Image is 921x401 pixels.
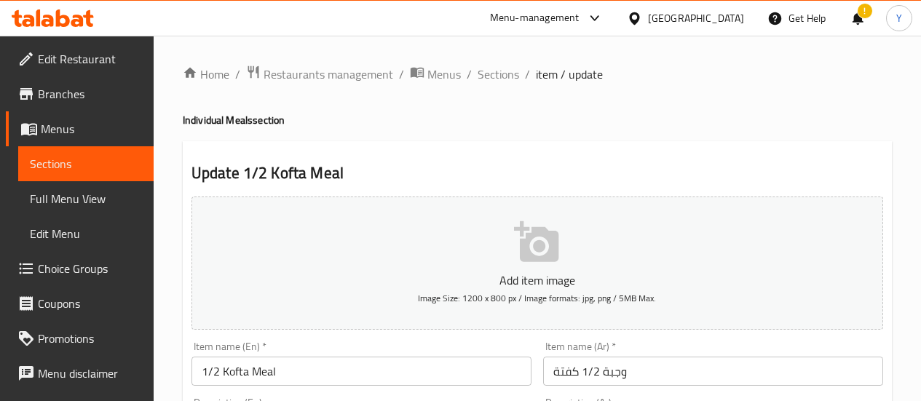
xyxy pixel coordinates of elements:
[191,196,883,330] button: Add item imageImage Size: 1200 x 800 px / Image formats: jpg, png / 5MB Max.
[6,111,154,146] a: Menus
[191,162,883,184] h2: Update 1/2 Kofta Meal
[6,321,154,356] a: Promotions
[6,286,154,321] a: Coupons
[467,65,472,83] li: /
[214,271,861,289] p: Add item image
[30,190,142,207] span: Full Menu View
[30,225,142,242] span: Edit Menu
[478,65,519,83] a: Sections
[183,65,229,83] a: Home
[191,357,531,386] input: Enter name En
[183,65,892,84] nav: breadcrumb
[896,10,902,26] span: Y
[246,65,393,84] a: Restaurants management
[183,113,892,127] h4: Individual Meals section
[6,41,154,76] a: Edit Restaurant
[38,295,142,312] span: Coupons
[6,356,154,391] a: Menu disclaimer
[525,65,530,83] li: /
[6,76,154,111] a: Branches
[418,290,656,306] span: Image Size: 1200 x 800 px / Image formats: jpg, png / 5MB Max.
[399,65,404,83] li: /
[30,155,142,172] span: Sections
[41,120,142,138] span: Menus
[38,85,142,103] span: Branches
[18,216,154,251] a: Edit Menu
[38,365,142,382] span: Menu disclaimer
[536,65,603,83] span: item / update
[38,50,142,68] span: Edit Restaurant
[235,65,240,83] li: /
[38,260,142,277] span: Choice Groups
[410,65,461,84] a: Menus
[648,10,744,26] div: [GEOGRAPHIC_DATA]
[18,181,154,216] a: Full Menu View
[6,251,154,286] a: Choice Groups
[490,9,580,27] div: Menu-management
[264,65,393,83] span: Restaurants management
[543,357,883,386] input: Enter name Ar
[18,146,154,181] a: Sections
[38,330,142,347] span: Promotions
[427,65,461,83] span: Menus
